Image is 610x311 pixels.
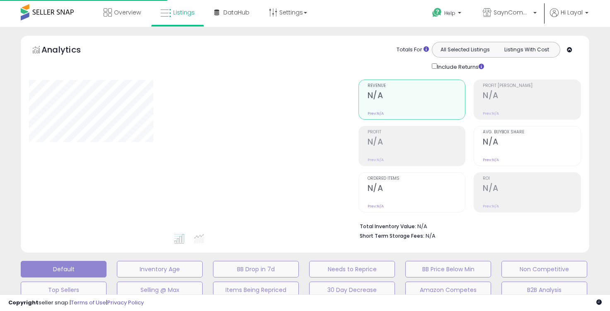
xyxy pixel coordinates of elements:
[309,282,395,298] button: 30 Day Decrease
[173,8,195,17] span: Listings
[8,299,39,306] strong: Copyright
[21,261,107,277] button: Default
[368,176,465,181] span: Ordered Items
[483,137,581,148] h2: N/A
[107,299,144,306] a: Privacy Policy
[368,183,465,195] h2: N/A
[483,91,581,102] h2: N/A
[223,8,249,17] span: DataHub
[426,232,436,240] span: N/A
[483,204,499,209] small: Prev: N/A
[368,130,465,135] span: Profit
[494,8,531,17] span: SaynCommerce
[397,46,429,54] div: Totals For
[501,261,587,277] button: Non Competitive
[368,157,384,162] small: Prev: N/A
[368,137,465,148] h2: N/A
[213,261,299,277] button: BB Drop in 7d
[368,84,465,88] span: Revenue
[213,282,299,298] button: Items Being Repriced
[426,62,494,71] div: Include Returns
[496,44,557,55] button: Listings With Cost
[405,261,491,277] button: BB Price Below Min
[71,299,106,306] a: Terms of Use
[483,84,581,88] span: Profit [PERSON_NAME]
[550,8,588,27] a: Hi Layal
[483,130,581,135] span: Avg. Buybox Share
[483,157,499,162] small: Prev: N/A
[117,261,203,277] button: Inventory Age
[483,176,581,181] span: ROI
[501,282,587,298] button: B2B Analysis
[368,111,384,116] small: Prev: N/A
[483,183,581,195] h2: N/A
[309,261,395,277] button: Needs to Reprice
[426,1,470,27] a: Help
[405,282,491,298] button: Amazon Competes
[368,91,465,102] h2: N/A
[368,204,384,209] small: Prev: N/A
[8,299,144,307] div: seller snap | |
[114,8,141,17] span: Overview
[483,111,499,116] small: Prev: N/A
[360,232,424,239] b: Short Term Storage Fees:
[434,44,496,55] button: All Selected Listings
[117,282,203,298] button: Selling @ Max
[21,282,107,298] button: Top Sellers
[444,10,455,17] span: Help
[360,221,575,231] li: N/A
[360,223,416,230] b: Total Inventory Value:
[432,7,442,18] i: Get Help
[41,44,97,58] h5: Analytics
[561,8,583,17] span: Hi Layal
